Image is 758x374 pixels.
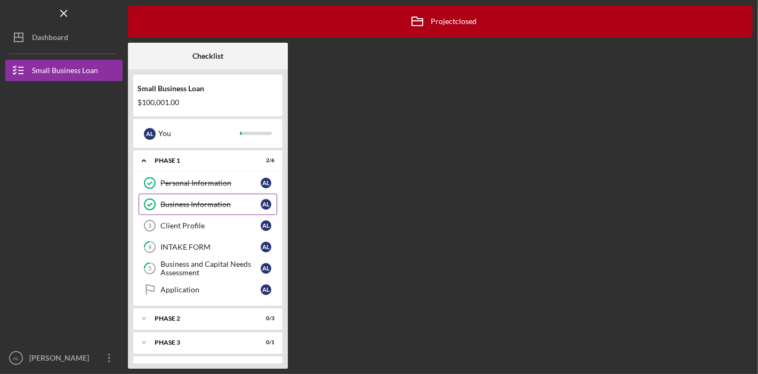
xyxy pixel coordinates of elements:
[139,258,277,279] a: 5Business and Capital Needs AssessmentAL
[5,27,123,48] button: Dashboard
[192,52,223,60] b: Checklist
[160,285,261,294] div: Application
[255,157,275,164] div: 2 / 6
[261,263,271,274] div: A L
[139,172,277,194] a: Personal InformationAL
[160,243,261,251] div: INTAKE FORM
[160,260,261,277] div: Business and Capital Needs Assessment
[27,347,96,371] div: [PERSON_NAME]
[5,60,123,81] button: Small Business Loan
[138,84,278,93] div: Small Business Loan
[261,284,271,295] div: A L
[32,27,68,51] div: Dashboard
[155,315,248,322] div: Phase 2
[261,199,271,210] div: A L
[148,244,152,251] tspan: 4
[139,194,277,215] a: Business InformationAL
[139,279,277,300] a: ApplicationAL
[160,179,261,187] div: Personal Information
[404,8,477,35] div: Project closed
[155,157,248,164] div: Phase 1
[144,128,156,140] div: A L
[261,220,271,231] div: A L
[158,124,240,142] div: You
[255,315,275,322] div: 0 / 3
[160,221,261,230] div: Client Profile
[160,200,261,209] div: Business Information
[148,222,151,229] tspan: 3
[261,178,271,188] div: A L
[32,60,98,84] div: Small Business Loan
[261,242,271,252] div: A L
[13,355,19,361] text: AL
[139,236,277,258] a: 4INTAKE FORMAL
[139,215,277,236] a: 3Client ProfileAL
[138,98,278,107] div: $100,001.00
[155,339,248,346] div: Phase 3
[255,339,275,346] div: 0 / 1
[148,265,151,272] tspan: 5
[5,347,123,369] button: AL[PERSON_NAME]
